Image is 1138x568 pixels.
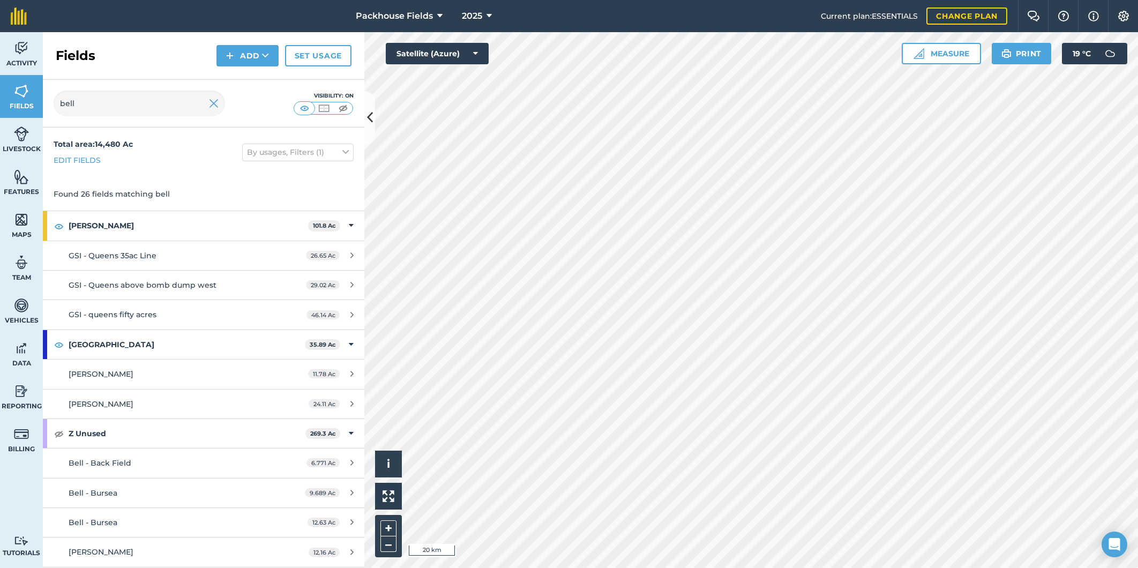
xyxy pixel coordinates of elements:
strong: [PERSON_NAME] [69,211,308,240]
img: svg+xml;base64,PHN2ZyB4bWxucz0iaHR0cDovL3d3dy53My5vcmcvMjAwMC9zdmciIHdpZHRoPSIxOSIgaGVpZ2h0PSIyNC... [1001,47,1012,60]
span: [PERSON_NAME] [69,369,133,379]
span: [PERSON_NAME] [69,399,133,409]
span: GSI - queens fifty acres [69,310,156,319]
button: Satellite (Azure) [386,43,489,64]
img: svg+xml;base64,PD94bWwgdmVyc2lvbj0iMS4wIiBlbmNvZGluZz0idXRmLTgiPz4KPCEtLSBHZW5lcmF0b3I6IEFkb2JlIE... [14,255,29,271]
img: svg+xml;base64,PHN2ZyB4bWxucz0iaHR0cDovL3d3dy53My5vcmcvMjAwMC9zdmciIHdpZHRoPSI1MCIgaGVpZ2h0PSI0MC... [298,103,311,114]
strong: Total area : 14,480 Ac [54,139,133,149]
span: 24.11 Ac [309,399,340,408]
span: Current plan : ESSENTIALS [821,10,918,22]
img: svg+xml;base64,PHN2ZyB4bWxucz0iaHR0cDovL3d3dy53My5vcmcvMjAwMC9zdmciIHdpZHRoPSIxNyIgaGVpZ2h0PSIxNy... [1088,10,1099,23]
button: Print [992,43,1052,64]
a: Bell - Back Field6.771 Ac [43,449,364,477]
img: svg+xml;base64,PHN2ZyB4bWxucz0iaHR0cDovL3d3dy53My5vcmcvMjAwMC9zdmciIHdpZHRoPSIxNCIgaGVpZ2h0PSIyNC... [226,49,234,62]
img: svg+xml;base64,PD94bWwgdmVyc2lvbj0iMS4wIiBlbmNvZGluZz0idXRmLTgiPz4KPCEtLSBHZW5lcmF0b3I6IEFkb2JlIE... [14,426,29,442]
div: Z Unused269.3 Ac [43,419,364,448]
div: Visibility: On [294,92,354,100]
button: – [380,536,396,552]
img: svg+xml;base64,PD94bWwgdmVyc2lvbj0iMS4wIiBlbmNvZGluZz0idXRmLTgiPz4KPCEtLSBHZW5lcmF0b3I6IEFkb2JlIE... [14,297,29,313]
span: Bell - Bursea [69,518,117,527]
h2: Fields [56,47,95,64]
img: fieldmargin Logo [11,8,27,25]
div: Found 26 fields matching bell [43,177,364,211]
a: Bell - Bursea12.63 Ac [43,508,364,537]
div: Open Intercom Messenger [1102,532,1127,557]
img: svg+xml;base64,PHN2ZyB4bWxucz0iaHR0cDovL3d3dy53My5vcmcvMjAwMC9zdmciIHdpZHRoPSI1MCIgaGVpZ2h0PSI0MC... [317,103,331,114]
img: Two speech bubbles overlapping with the left bubble in the forefront [1027,11,1040,21]
img: Four arrows, one pointing top left, one top right, one bottom right and the last bottom left [383,490,394,502]
img: svg+xml;base64,PD94bWwgdmVyc2lvbj0iMS4wIiBlbmNvZGluZz0idXRmLTgiPz4KPCEtLSBHZW5lcmF0b3I6IEFkb2JlIE... [14,126,29,142]
img: svg+xml;base64,PHN2ZyB4bWxucz0iaHR0cDovL3d3dy53My5vcmcvMjAwMC9zdmciIHdpZHRoPSIxOCIgaGVpZ2h0PSIyNC... [54,427,64,440]
img: Ruler icon [914,48,924,59]
span: Bell - Back Field [69,458,131,468]
span: GSI - Queens above bomb dump west [69,280,216,290]
img: svg+xml;base64,PD94bWwgdmVyc2lvbj0iMS4wIiBlbmNvZGluZz0idXRmLTgiPz4KPCEtLSBHZW5lcmF0b3I6IEFkb2JlIE... [14,383,29,399]
span: 26.65 Ac [306,251,340,260]
span: 12.63 Ac [308,518,340,527]
div: [PERSON_NAME]101.8 Ac [43,211,364,240]
a: GSI - Queens 35ac Line26.65 Ac [43,241,364,270]
a: [PERSON_NAME]24.11 Ac [43,390,364,418]
span: 6.771 Ac [306,458,340,467]
a: [PERSON_NAME]12.16 Ac [43,537,364,566]
span: Bell - Bursea [69,488,117,498]
button: i [375,451,402,477]
img: svg+xml;base64,PHN2ZyB4bWxucz0iaHR0cDovL3d3dy53My5vcmcvMjAwMC9zdmciIHdpZHRoPSI1NiIgaGVpZ2h0PSI2MC... [14,212,29,228]
span: 19 ° C [1073,43,1091,64]
img: svg+xml;base64,PHN2ZyB4bWxucz0iaHR0cDovL3d3dy53My5vcmcvMjAwMC9zdmciIHdpZHRoPSIxOCIgaGVpZ2h0PSIyNC... [54,338,64,351]
strong: Z Unused [69,419,305,448]
strong: 269.3 Ac [310,430,336,437]
strong: 35.89 Ac [310,341,336,348]
a: [PERSON_NAME]11.78 Ac [43,360,364,388]
span: 9.689 Ac [305,488,340,497]
span: 29.02 Ac [306,280,340,289]
input: Search [54,91,225,116]
span: [PERSON_NAME] [69,547,133,557]
img: svg+xml;base64,PD94bWwgdmVyc2lvbj0iMS4wIiBlbmNvZGluZz0idXRmLTgiPz4KPCEtLSBHZW5lcmF0b3I6IEFkb2JlIE... [1099,43,1121,64]
img: svg+xml;base64,PD94bWwgdmVyc2lvbj0iMS4wIiBlbmNvZGluZz0idXRmLTgiPz4KPCEtLSBHZW5lcmF0b3I6IEFkb2JlIE... [14,536,29,546]
img: A question mark icon [1057,11,1070,21]
img: svg+xml;base64,PHN2ZyB4bWxucz0iaHR0cDovL3d3dy53My5vcmcvMjAwMC9zdmciIHdpZHRoPSI1NiIgaGVpZ2h0PSI2MC... [14,169,29,185]
span: Packhouse Fields [356,10,433,23]
span: 11.78 Ac [308,369,340,378]
span: 12.16 Ac [309,548,340,557]
img: svg+xml;base64,PHN2ZyB4bWxucz0iaHR0cDovL3d3dy53My5vcmcvMjAwMC9zdmciIHdpZHRoPSI1MCIgaGVpZ2h0PSI0MC... [336,103,350,114]
div: [GEOGRAPHIC_DATA]35.89 Ac [43,330,364,359]
button: 19 °C [1062,43,1127,64]
a: Edit fields [54,154,101,166]
img: A cog icon [1117,11,1130,21]
button: + [380,520,396,536]
button: Add [216,45,279,66]
button: By usages, Filters (1) [242,144,354,161]
a: GSI - queens fifty acres46.14 Ac [43,300,364,329]
img: svg+xml;base64,PD94bWwgdmVyc2lvbj0iMS4wIiBlbmNvZGluZz0idXRmLTgiPz4KPCEtLSBHZW5lcmF0b3I6IEFkb2JlIE... [14,40,29,56]
span: i [387,457,390,470]
span: 46.14 Ac [306,310,340,319]
strong: [GEOGRAPHIC_DATA] [69,330,305,359]
a: GSI - Queens above bomb dump west29.02 Ac [43,271,364,300]
img: svg+xml;base64,PHN2ZyB4bWxucz0iaHR0cDovL3d3dy53My5vcmcvMjAwMC9zdmciIHdpZHRoPSIyMiIgaGVpZ2h0PSIzMC... [209,97,219,110]
img: svg+xml;base64,PD94bWwgdmVyc2lvbj0iMS4wIiBlbmNvZGluZz0idXRmLTgiPz4KPCEtLSBHZW5lcmF0b3I6IEFkb2JlIE... [14,340,29,356]
span: 2025 [462,10,482,23]
a: Change plan [926,8,1007,25]
strong: 101.8 Ac [313,222,336,229]
img: svg+xml;base64,PHN2ZyB4bWxucz0iaHR0cDovL3d3dy53My5vcmcvMjAwMC9zdmciIHdpZHRoPSIxOCIgaGVpZ2h0PSIyNC... [54,220,64,233]
a: Set usage [285,45,351,66]
button: Measure [902,43,981,64]
span: GSI - Queens 35ac Line [69,251,156,260]
img: svg+xml;base64,PHN2ZyB4bWxucz0iaHR0cDovL3d3dy53My5vcmcvMjAwMC9zdmciIHdpZHRoPSI1NiIgaGVpZ2h0PSI2MC... [14,83,29,99]
a: Bell - Bursea9.689 Ac [43,479,364,507]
